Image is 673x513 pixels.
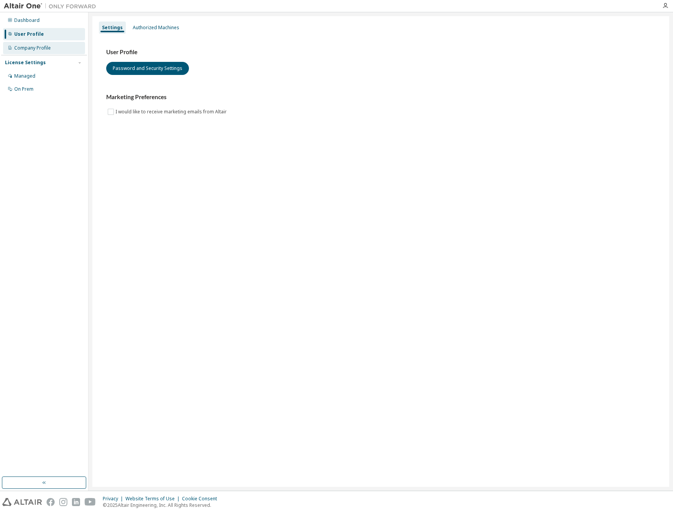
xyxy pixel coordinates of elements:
[14,73,35,79] div: Managed
[14,31,44,37] div: User Profile
[14,86,33,92] div: On Prem
[106,93,655,101] h3: Marketing Preferences
[2,498,42,506] img: altair_logo.svg
[106,48,655,56] h3: User Profile
[125,496,182,502] div: Website Terms of Use
[14,17,40,23] div: Dashboard
[103,502,222,508] p: © 2025 Altair Engineering, Inc. All Rights Reserved.
[102,25,123,31] div: Settings
[106,62,189,75] button: Password and Security Settings
[4,2,100,10] img: Altair One
[5,60,46,66] div: License Settings
[133,25,179,31] div: Authorized Machines
[103,496,125,502] div: Privacy
[182,496,222,502] div: Cookie Consent
[14,45,51,51] div: Company Profile
[59,498,67,506] img: instagram.svg
[72,498,80,506] img: linkedin.svg
[85,498,96,506] img: youtube.svg
[47,498,55,506] img: facebook.svg
[115,107,228,116] label: I would like to receive marketing emails from Altair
